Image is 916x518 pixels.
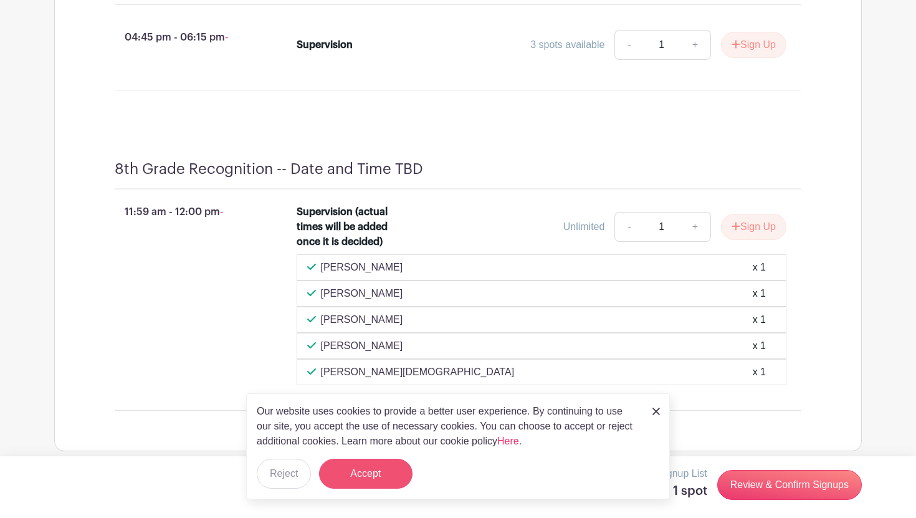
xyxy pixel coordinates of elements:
h5: 1 spot [658,484,707,499]
p: [PERSON_NAME][DEMOGRAPHIC_DATA] [321,365,515,380]
img: close_button-5f87c8562297e5c2d7936805f587ecaba9071eb48480494691a3f1689db116b3.svg [652,408,660,415]
span: - [225,32,228,42]
p: [PERSON_NAME] [321,312,403,327]
button: Accept [319,459,413,489]
div: x 1 [753,365,766,380]
a: - [614,212,643,242]
p: 11:59 am - 12:00 pm [95,199,277,224]
a: + [680,212,711,242]
div: Supervision [297,37,353,52]
p: 04:45 pm - 06:15 pm [95,25,277,50]
button: Sign Up [721,214,786,240]
button: Sign Up [721,32,786,58]
div: x 1 [753,260,766,275]
div: Supervision (actual times will be added once it is decided) [297,204,404,249]
span: - [220,206,223,217]
p: [PERSON_NAME] [321,338,403,353]
a: - [614,30,643,60]
div: x 1 [753,338,766,353]
a: Review & Confirm Signups [717,470,862,500]
div: 3 spots available [530,37,604,52]
a: + [680,30,711,60]
p: Signup List [658,466,707,481]
p: Our website uses cookies to provide a better user experience. By continuing to use our site, you ... [257,404,639,449]
div: Unlimited [563,219,605,234]
p: [PERSON_NAME] [321,260,403,275]
div: x 1 [753,286,766,301]
button: Reject [257,459,311,489]
p: [PERSON_NAME] [321,286,403,301]
h4: 8th Grade Recognition -- Date and Time TBD [115,160,423,178]
a: Here [497,436,519,446]
div: x 1 [753,312,766,327]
